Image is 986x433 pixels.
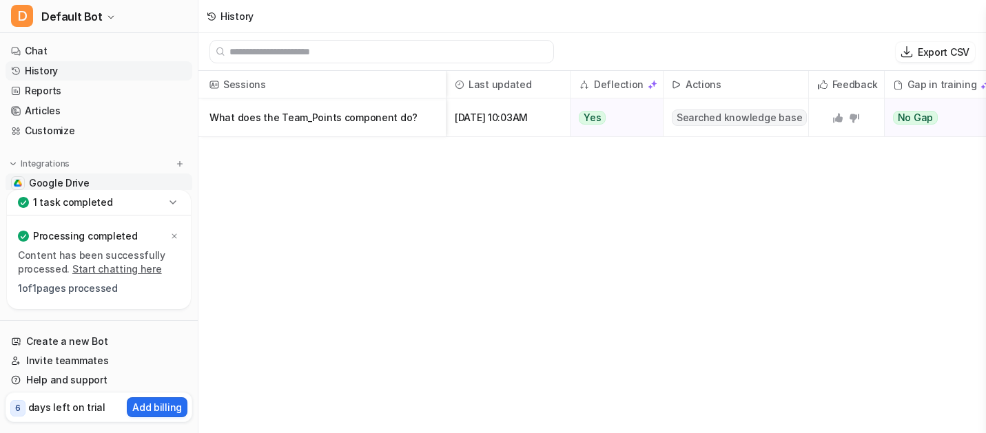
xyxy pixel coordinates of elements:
a: History [6,61,192,81]
span: D [11,5,33,27]
span: Searched knowledge base [672,109,807,126]
span: Last updated [452,71,564,98]
p: Integrations [21,158,70,169]
button: Add billing [127,397,187,417]
a: Start chatting here [72,263,162,275]
h2: Deflection [594,71,644,98]
span: Default Bot [41,7,103,26]
p: days left on trial [28,400,105,414]
a: Chat [6,41,192,61]
a: Google DriveGoogle Drive [6,173,192,193]
span: Yes [579,111,606,125]
a: Reports [6,81,192,101]
a: Invite teammates [6,351,192,370]
a: Create a new Bot [6,332,192,351]
h2: Actions [686,71,721,98]
img: Google Drive [14,179,22,187]
span: Google Drive [29,176,90,190]
button: Export CSV [896,42,975,62]
span: [DATE] 10:03AM [452,98,564,137]
button: Yes [571,98,655,137]
p: 1 of 1 pages processed [18,282,180,295]
a: Help and support [6,370,192,390]
p: 1 task completed [33,196,113,209]
p: Add billing [132,400,182,414]
p: Content has been successfully processed. [18,249,180,276]
div: History [220,9,254,23]
span: No Gap [893,111,938,125]
img: expand menu [8,159,18,169]
span: Sessions [204,71,440,98]
a: Articles [6,101,192,120]
p: 6 [15,402,21,414]
h2: Feedback [832,71,878,98]
p: Export CSV [918,45,969,59]
button: Integrations [6,157,74,171]
p: What does the Team_Points component do? [209,98,435,137]
a: Customize [6,121,192,140]
img: menu_add.svg [175,159,185,169]
p: Processing completed [33,229,137,243]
